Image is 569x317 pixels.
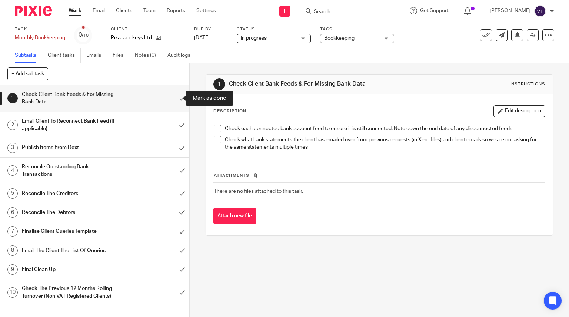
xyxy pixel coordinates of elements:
[320,26,394,32] label: Tags
[7,226,18,237] div: 7
[22,226,119,237] h1: Finalise Client Queries Template
[48,48,81,63] a: Client tasks
[69,7,81,14] a: Work
[7,165,18,176] div: 4
[7,245,18,256] div: 8
[143,7,156,14] a: Team
[510,81,545,87] div: Instructions
[79,31,89,39] div: 0
[7,67,48,80] button: + Add subtask
[7,207,18,218] div: 6
[15,48,42,63] a: Subtasks
[237,26,311,32] label: Status
[229,80,395,88] h1: Check Client Bank Feeds & For Missing Bank Data
[15,34,65,42] div: Monthly Bookkeeping
[82,33,89,37] small: /10
[214,189,303,194] span: There are no files attached to this task.
[313,9,380,16] input: Search
[116,7,132,14] a: Clients
[493,105,545,117] button: Edit description
[7,93,18,103] div: 1
[7,120,18,130] div: 2
[194,35,210,40] span: [DATE]
[213,108,246,114] p: Description
[22,161,119,180] h1: Reconcile Outstanding Bank Transactions
[167,7,185,14] a: Reports
[22,264,119,275] h1: Final Clean Up
[113,48,129,63] a: Files
[22,283,119,302] h1: Check The Previous 12 Months Rolling Turnover (Non VAT Registered Clients)
[111,26,185,32] label: Client
[7,287,18,298] div: 10
[7,143,18,153] div: 3
[7,264,18,275] div: 9
[22,142,119,153] h1: Publish Items From Dext
[22,89,119,108] h1: Check Client Bank Feeds & For Missing Bank Data
[196,7,216,14] a: Settings
[22,207,119,218] h1: Reconcile The Debtors
[167,48,196,63] a: Audit logs
[111,34,152,42] p: Pizza Jockeys Ltd
[420,8,449,13] span: Get Support
[22,116,119,135] h1: Email Client To Reconnect Bank Feed (if applicable)
[22,188,119,199] h1: Reconcile The Creditors
[241,36,267,41] span: In progress
[490,7,530,14] p: [PERSON_NAME]
[15,6,52,16] img: Pixie
[214,174,249,178] span: Attachments
[213,78,225,90] div: 1
[7,188,18,199] div: 5
[225,136,545,151] p: Check what bank statements the client has emailed over from previous requests (in Xero files) and...
[22,245,119,256] h1: Email The Client The List Of Queries
[194,26,227,32] label: Due by
[86,48,107,63] a: Emails
[534,5,546,17] img: svg%3E
[15,26,65,32] label: Task
[225,125,545,132] p: Check each connected bank account feed to ensure it is still connected. Note down the end date of...
[93,7,105,14] a: Email
[213,208,256,224] button: Attach new file
[135,48,162,63] a: Notes (0)
[324,36,355,41] span: Bookkeeping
